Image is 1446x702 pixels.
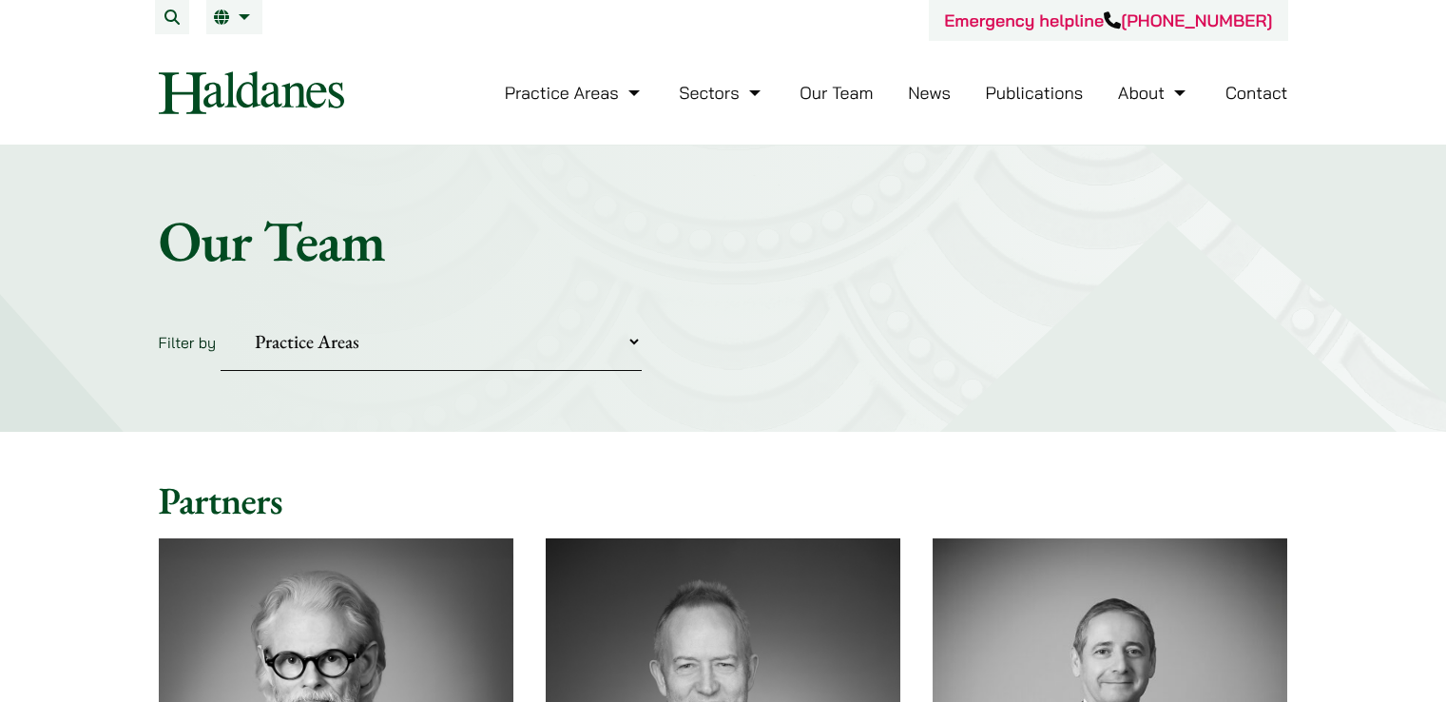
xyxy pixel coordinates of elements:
h2: Partners [159,478,1288,523]
img: Logo of Haldanes [159,71,344,114]
a: About [1118,82,1190,104]
a: Practice Areas [505,82,645,104]
h1: Our Team [159,206,1288,275]
label: Filter by [159,333,217,352]
a: Publications [986,82,1084,104]
a: Sectors [679,82,764,104]
a: Contact [1225,82,1288,104]
a: Our Team [800,82,873,104]
a: EN [214,10,255,25]
a: Emergency helpline[PHONE_NUMBER] [944,10,1272,31]
a: News [908,82,951,104]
